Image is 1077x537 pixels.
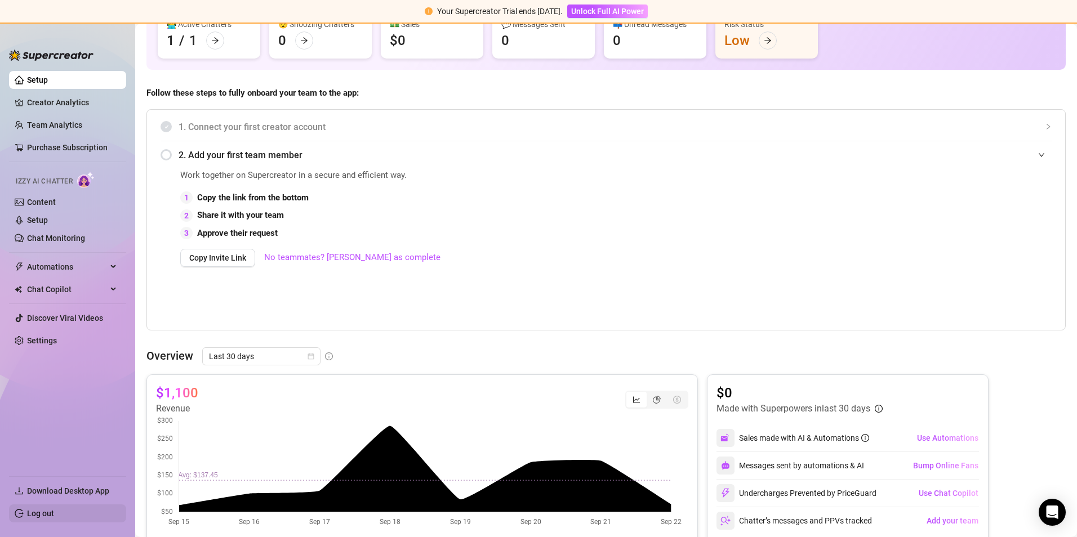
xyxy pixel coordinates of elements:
[161,113,1052,141] div: 1. Connect your first creator account
[875,405,883,413] span: info-circle
[716,484,876,502] div: Undercharges Prevented by PriceGuard
[15,262,24,271] span: thunderbolt
[625,391,688,409] div: segmented control
[16,176,73,187] span: Izzy AI Chatter
[180,249,255,267] button: Copy Invite Link
[720,488,731,498] img: svg%3e
[716,402,870,415] article: Made with Superpowers in last 30 days
[156,384,198,402] article: $1,100
[716,457,864,475] div: Messages sent by automations & AI
[720,433,731,443] img: svg%3e
[567,5,648,18] button: Unlock Full AI Power
[861,434,869,442] span: info-circle
[1039,499,1066,526] div: Open Intercom Messenger
[27,280,107,298] span: Chat Copilot
[15,486,24,495] span: download
[926,512,979,530] button: Add your team
[180,169,798,182] span: Work together on Supercreator in a secure and efficient way.
[390,32,406,50] div: $0
[161,141,1052,169] div: 2. Add your first team member
[27,93,117,111] a: Creator Analytics
[501,18,586,30] div: 💬 Messages Sent
[27,198,56,207] a: Content
[180,209,193,222] div: 2
[27,314,103,323] a: Discover Viral Videos
[325,352,333,360] span: info-circle
[437,7,563,16] span: Your Supercreator Trial ends [DATE].
[211,37,219,44] span: arrow-right
[390,18,474,30] div: 💵 Sales
[673,396,681,404] span: dollar-circle
[27,509,54,518] a: Log out
[167,32,175,50] div: 1
[425,7,433,15] span: exclamation-circle
[913,461,978,470] span: Bump Online Fans
[9,50,94,61] img: logo-BBDzfeDw.svg
[77,172,95,188] img: AI Chatter
[613,32,621,50] div: 0
[501,32,509,50] div: 0
[724,18,809,30] div: Risk Status
[27,336,57,345] a: Settings
[716,384,883,402] article: $0
[927,516,978,525] span: Add your team
[156,402,198,415] article: Revenue
[278,18,363,30] div: 😴 Snoozing Chatters
[1038,151,1045,158] span: expanded
[613,18,697,30] div: 📪 Unread Messages
[179,120,1052,134] span: 1. Connect your first creator account
[209,348,314,365] span: Last 30 days
[916,429,979,447] button: Use Automations
[308,353,314,360] span: calendar
[197,228,278,238] strong: Approve their request
[27,216,48,225] a: Setup
[180,227,193,239] div: 3
[633,396,640,404] span: line-chart
[826,169,1052,313] iframe: Adding Team Members
[264,251,440,265] a: No teammates? [PERSON_NAME] as complete
[189,32,197,50] div: 1
[27,138,117,156] a: Purchase Subscription
[720,516,731,526] img: svg%3e
[917,433,978,442] span: Use Automations
[179,148,1052,162] span: 2. Add your first team member
[278,32,286,50] div: 0
[919,489,978,498] span: Use Chat Copilot
[739,432,869,444] div: Sales made with AI & Automations
[571,7,644,16] span: Unlock Full AI Power
[918,484,979,502] button: Use Chat Copilot
[146,347,193,364] article: Overview
[167,18,251,30] div: 👩‍💻 Active Chatters
[27,120,82,129] a: Team Analytics
[180,191,193,204] div: 1
[567,7,648,16] a: Unlock Full AI Power
[27,75,48,84] a: Setup
[716,512,872,530] div: Chatter’s messages and PPVs tracked
[15,285,22,293] img: Chat Copilot
[146,88,359,98] strong: Follow these steps to fully onboard your team to the app:
[913,457,979,475] button: Bump Online Fans
[197,193,309,203] strong: Copy the link from the bottom
[300,37,308,44] span: arrow-right
[721,461,730,470] img: svg%3e
[27,258,107,276] span: Automations
[764,37,772,44] span: arrow-right
[27,234,85,243] a: Chat Monitoring
[27,486,109,495] span: Download Desktop App
[653,396,661,404] span: pie-chart
[197,210,284,220] strong: Share it with your team
[1045,123,1052,130] span: collapsed
[189,253,246,262] span: Copy Invite Link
